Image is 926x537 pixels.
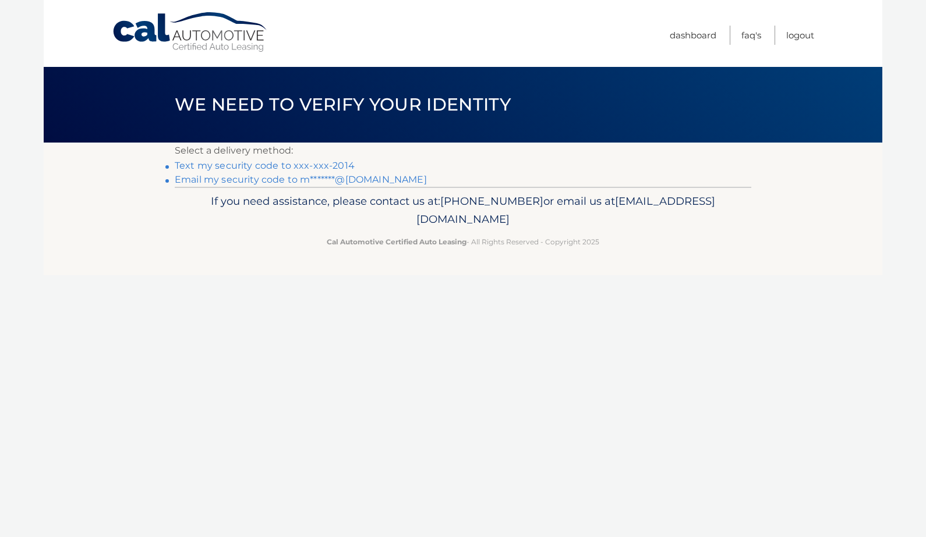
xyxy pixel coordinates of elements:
[786,26,814,45] a: Logout
[327,237,466,246] strong: Cal Automotive Certified Auto Leasing
[175,143,751,159] p: Select a delivery method:
[175,160,355,171] a: Text my security code to xxx-xxx-2014
[182,192,744,229] p: If you need assistance, please contact us at: or email us at
[175,94,511,115] span: We need to verify your identity
[112,12,269,53] a: Cal Automotive
[440,194,543,208] span: [PHONE_NUMBER]
[670,26,716,45] a: Dashboard
[175,174,427,185] a: Email my security code to m*******@[DOMAIN_NAME]
[182,236,744,248] p: - All Rights Reserved - Copyright 2025
[741,26,761,45] a: FAQ's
